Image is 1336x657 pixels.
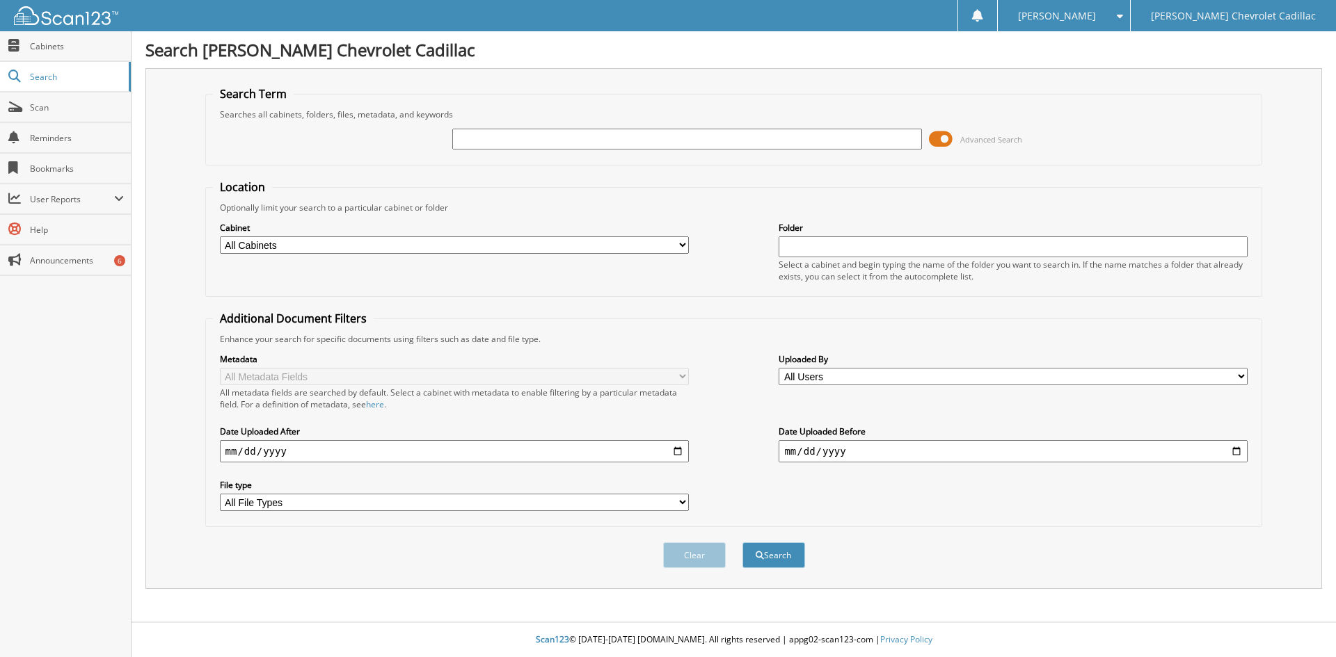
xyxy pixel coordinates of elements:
[30,40,124,52] span: Cabinets
[220,222,689,234] label: Cabinet
[1266,590,1336,657] iframe: Chat Widget
[145,38,1322,61] h1: Search [PERSON_NAME] Chevrolet Cadillac
[213,108,1255,120] div: Searches all cabinets, folders, files, metadata, and keywords
[220,425,689,437] label: Date Uploaded After
[30,102,124,113] span: Scan
[114,255,125,266] div: 6
[220,387,689,410] div: All metadata fields are searched by default. Select a cabinet with metadata to enable filtering b...
[779,259,1248,282] div: Select a cabinet and begin typing the name of the folder you want to search in. If the name match...
[1018,12,1096,20] span: [PERSON_NAME]
[536,633,569,645] span: Scan123
[742,542,805,568] button: Search
[213,202,1255,213] div: Optionally limit your search to a particular cabinet or folder
[220,353,689,365] label: Metadata
[880,633,932,645] a: Privacy Policy
[779,222,1248,234] label: Folder
[220,479,689,491] label: File type
[30,132,124,144] span: Reminders
[779,353,1248,365] label: Uploaded By
[220,440,689,462] input: start
[663,542,726,568] button: Clear
[30,71,122,83] span: Search
[779,440,1248,462] input: end
[30,224,124,236] span: Help
[779,425,1248,437] label: Date Uploaded Before
[1151,12,1316,20] span: [PERSON_NAME] Chevrolet Cadillac
[366,398,384,410] a: here
[213,311,374,326] legend: Additional Document Filters
[960,134,1022,145] span: Advanced Search
[14,6,118,25] img: scan123-logo-white.svg
[30,163,124,175] span: Bookmarks
[213,179,272,195] legend: Location
[30,254,124,266] span: Announcements
[213,333,1255,345] div: Enhance your search for specific documents using filters such as date and file type.
[132,623,1336,657] div: © [DATE]-[DATE] [DOMAIN_NAME]. All rights reserved | appg02-scan123-com |
[30,193,114,205] span: User Reports
[213,86,294,102] legend: Search Term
